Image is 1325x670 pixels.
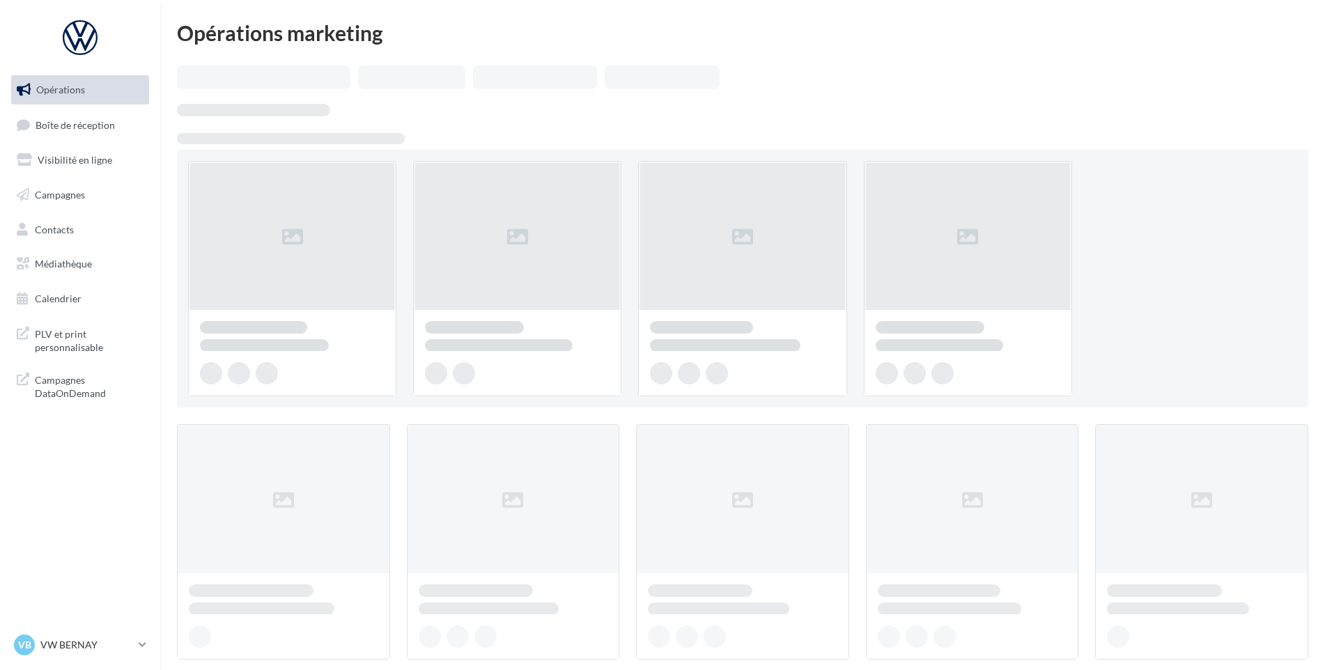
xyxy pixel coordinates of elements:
span: Calendrier [35,293,82,304]
a: VB VW BERNAY [11,632,149,658]
a: Calendrier [8,284,152,313]
span: Campagnes DataOnDemand [35,371,144,400]
p: VW BERNAY [40,638,133,652]
span: Médiathèque [35,258,92,270]
span: VB [18,638,31,652]
span: PLV et print personnalisable [35,325,144,355]
div: Opérations marketing [177,22,1308,43]
a: PLV et print personnalisable [8,319,152,360]
span: Campagnes [35,189,85,201]
a: Campagnes DataOnDemand [8,365,152,406]
span: Opérations [36,84,85,95]
a: Campagnes [8,180,152,210]
a: Visibilité en ligne [8,146,152,175]
span: Visibilité en ligne [38,154,112,166]
a: Boîte de réception [8,110,152,140]
span: Boîte de réception [36,118,115,130]
a: Contacts [8,215,152,244]
a: Opérations [8,75,152,104]
a: Médiathèque [8,249,152,279]
span: Contacts [35,223,74,235]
